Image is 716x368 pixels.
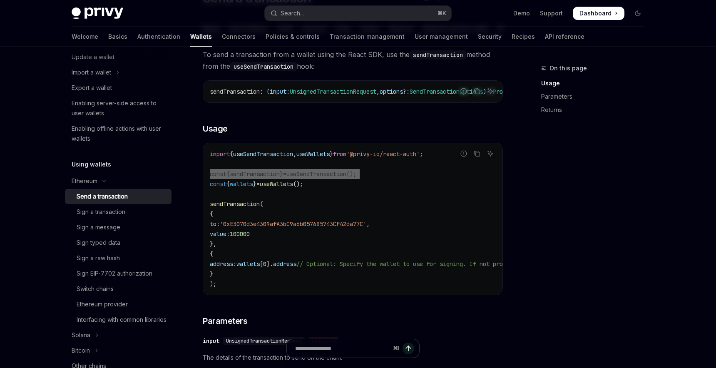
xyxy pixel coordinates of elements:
[253,180,256,188] span: }
[286,88,290,95] span: :
[210,88,260,95] span: sendTransaction
[266,27,320,47] a: Policies & controls
[230,62,297,71] code: useSendTransaction
[260,180,293,188] span: useWallets
[281,8,304,18] div: Search...
[65,204,172,219] a: Sign a transaction
[210,250,213,258] span: {
[260,88,270,95] span: : (
[77,253,120,263] div: Sign a raw hash
[65,312,172,327] a: Interfacing with common libraries
[376,88,380,95] span: ,
[260,260,263,268] span: [
[72,7,123,19] img: dark logo
[366,220,370,228] span: ,
[472,148,482,159] button: Copy the contents from the code block
[293,150,296,158] span: ,
[438,10,446,17] span: ⌘ K
[220,220,366,228] span: '0xE3070d3e4309afA3bC9a6b057685743CF42da77C'
[210,240,216,248] span: },
[72,176,97,186] div: Ethereum
[265,6,451,21] button: Open search
[273,260,296,268] span: address
[296,150,330,158] span: useWallets
[65,121,172,146] a: Enabling offline actions with user wallets
[513,9,530,17] a: Demo
[65,281,172,296] a: Switch chains
[230,150,233,158] span: {
[631,7,644,20] button: Toggle dark mode
[512,27,535,47] a: Recipes
[77,238,120,248] div: Sign typed data
[72,83,112,93] div: Export a wallet
[573,7,624,20] a: Dashboard
[203,49,503,72] span: To send a transaction from a wallet using the React SDK, use the method from the hook:
[65,235,172,250] a: Sign typed data
[210,220,220,228] span: to:
[65,343,172,358] button: Toggle Bitcoin section
[410,88,483,95] span: SendTransactionOptions
[541,77,651,90] a: Usage
[293,180,303,188] span: ();
[230,170,280,178] span: sendTransaction
[233,150,293,158] span: useSendTransaction
[77,284,114,294] div: Switch chains
[403,343,414,354] button: Send message
[541,103,651,117] a: Returns
[65,96,172,121] a: Enabling server-side access to user wallets
[472,86,482,97] button: Copy the contents from the code block
[65,220,172,235] a: Sign a message
[346,150,420,158] span: '@privy-io/react-auth'
[286,170,346,178] span: useSendTransaction
[478,27,502,47] a: Security
[65,174,172,189] button: Toggle Ethereum section
[230,180,253,188] span: wallets
[210,210,213,218] span: {
[458,86,469,97] button: Report incorrect code
[65,189,172,204] a: Send a transaction
[380,88,403,95] span: options
[308,337,338,345] div: required
[415,27,468,47] a: User management
[190,27,212,47] a: Wallets
[483,88,486,95] span: )
[77,315,167,325] div: Interfacing with common libraries
[72,124,167,144] div: Enabling offline actions with user wallets
[549,63,587,73] span: On this page
[256,180,260,188] span: =
[403,88,410,95] span: ?:
[137,27,180,47] a: Authentication
[540,9,563,17] a: Support
[541,90,651,103] a: Parameters
[65,65,172,80] button: Toggle Import a wallet section
[296,260,626,268] span: // Optional: Specify the wallet to use for signing. If not provided, the first wallet will be used.
[65,266,172,281] a: Sign EIP-7702 authorization
[210,200,260,208] span: sendTransaction
[203,123,228,134] span: Usage
[295,339,390,358] input: Ask a question...
[210,260,236,268] span: address:
[230,230,250,238] span: 100000
[77,191,128,201] div: Send a transaction
[65,251,172,266] a: Sign a raw hash
[545,27,584,47] a: API reference
[226,180,230,188] span: {
[410,50,466,60] code: sendTransaction
[72,330,90,340] div: Solana
[72,159,111,169] h5: Using wallets
[330,27,405,47] a: Transaction management
[458,148,469,159] button: Report incorrect code
[283,170,286,178] span: =
[210,170,226,178] span: const
[260,200,263,208] span: (
[108,27,127,47] a: Basics
[222,27,256,47] a: Connectors
[210,270,213,278] span: }
[420,150,423,158] span: ;
[290,88,376,95] span: UnsignedTransactionRequest
[210,150,230,158] span: import
[236,260,260,268] span: wallets
[270,88,286,95] span: input
[72,27,98,47] a: Welcome
[77,269,152,278] div: Sign EIP-7702 authorization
